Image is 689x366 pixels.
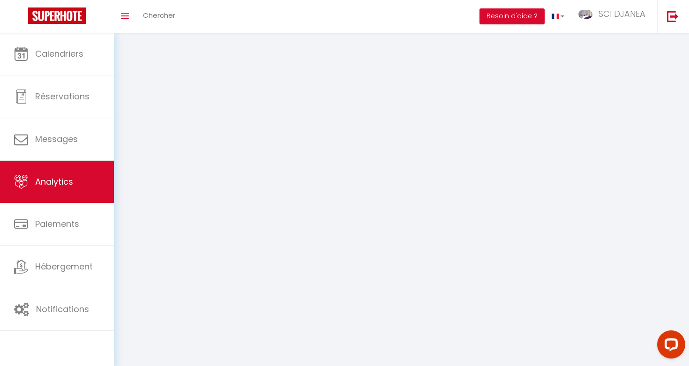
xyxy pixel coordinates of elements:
span: Notifications [36,303,89,315]
button: Besoin d'aide ? [479,8,545,24]
iframe: LiveChat chat widget [650,327,689,366]
span: Analytics [35,176,73,187]
img: ... [578,10,592,19]
span: Réservations [35,90,90,102]
img: Super Booking [28,7,86,24]
span: SCI DJANEA [599,8,645,20]
span: Messages [35,133,78,145]
span: Calendriers [35,48,83,60]
span: Chercher [143,10,175,20]
img: logout [667,10,679,22]
span: Hébergement [35,261,93,272]
span: Paiements [35,218,79,230]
